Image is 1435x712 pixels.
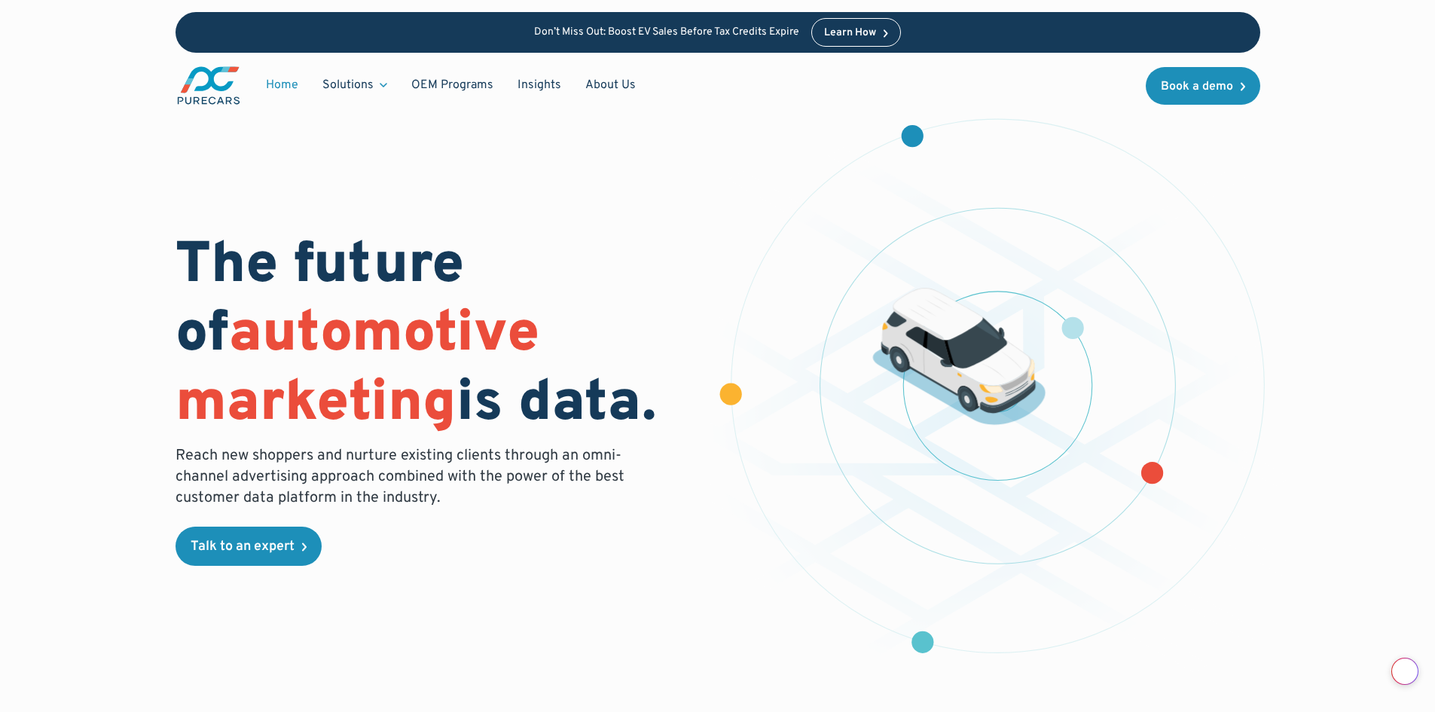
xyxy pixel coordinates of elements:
div: Learn How [824,28,876,38]
span: automotive marketing [176,299,539,440]
p: Don’t Miss Out: Boost EV Sales Before Tax Credits Expire [534,26,799,39]
p: Reach new shoppers and nurture existing clients through an omni-channel advertising approach comb... [176,445,634,509]
div: Solutions [322,77,374,93]
div: Solutions [310,71,399,99]
img: illustration of a vehicle [872,288,1046,425]
a: Book a demo [1146,67,1260,105]
img: purecars logo [176,65,242,106]
a: Home [254,71,310,99]
h1: The future of is data. [176,233,700,439]
a: About Us [573,71,648,99]
a: Learn How [811,18,901,47]
a: Insights [505,71,573,99]
a: Talk to an expert [176,527,322,566]
a: OEM Programs [399,71,505,99]
div: Book a demo [1161,81,1233,93]
div: Talk to an expert [191,540,295,554]
a: main [176,65,242,106]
